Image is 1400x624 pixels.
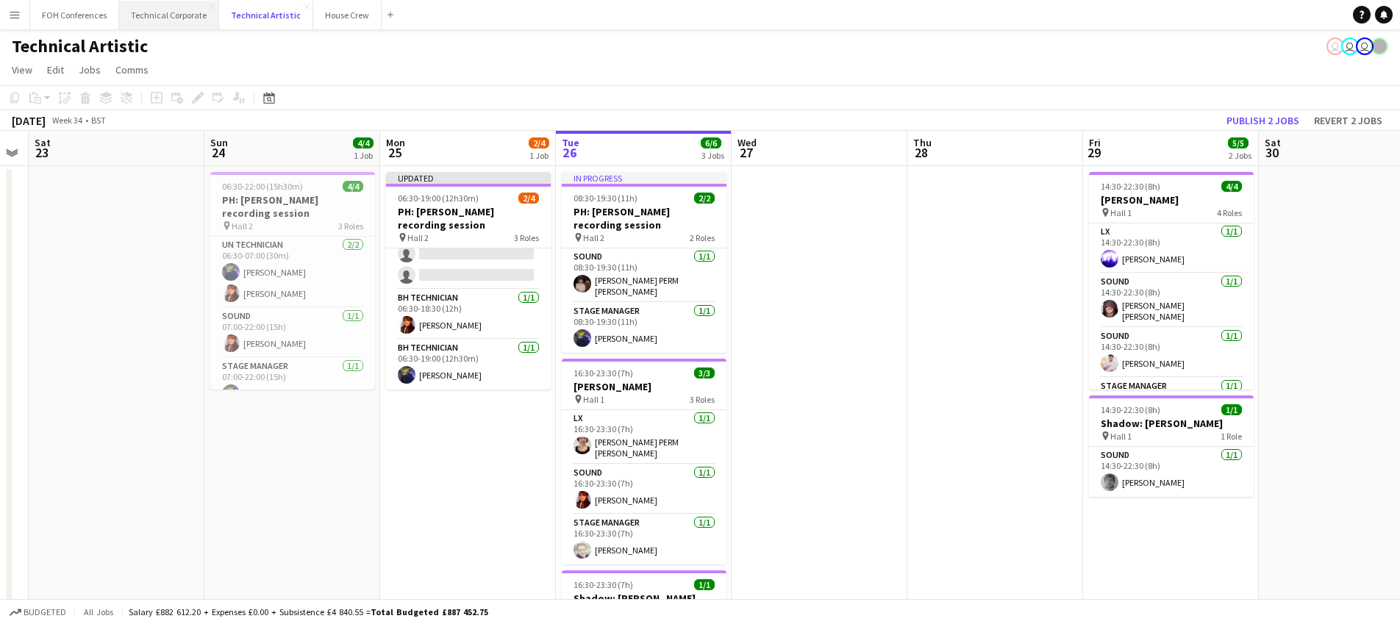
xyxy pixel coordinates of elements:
[1356,37,1374,55] app-user-avatar: Nathan PERM Birdsall
[35,136,51,149] span: Sat
[1089,273,1254,328] app-card-role: Sound1/114:30-22:30 (8h)[PERSON_NAME] [PERSON_NAME]
[41,60,70,79] a: Edit
[1101,181,1160,192] span: 14:30-22:30 (8h)
[1262,144,1281,161] span: 30
[911,144,932,161] span: 28
[1221,431,1242,442] span: 1 Role
[210,172,375,390] app-job-card: 06:30-22:00 (15h30m)4/4PH: [PERSON_NAME] recording session Hall 23 RolesUN Technician2/206:30-07:...
[1089,395,1254,497] app-job-card: 14:30-22:30 (8h)1/1Shadow: [PERSON_NAME] Hall 11 RoleSound1/114:30-22:30 (8h)[PERSON_NAME]
[562,592,726,605] h3: Shadow: [PERSON_NAME]
[529,150,549,161] div: 1 Job
[1217,207,1242,218] span: 4 Roles
[1326,37,1344,55] app-user-avatar: Liveforce Admin
[562,172,726,353] app-job-card: In progress08:30-19:30 (11h)2/2PH: [PERSON_NAME] recording session Hall 22 RolesSound1/108:30-19:...
[79,63,101,76] span: Jobs
[386,172,551,184] div: Updated
[73,60,107,79] a: Jobs
[313,1,382,29] button: House Crew
[210,193,375,220] h3: PH: [PERSON_NAME] recording session
[386,290,551,340] app-card-role: BH Technician1/106:30-18:30 (12h)[PERSON_NAME]
[562,172,726,184] div: In progress
[562,303,726,353] app-card-role: Stage Manager1/108:30-19:30 (11h)[PERSON_NAME]
[574,579,633,590] span: 16:30-23:30 (7h)
[371,606,488,617] span: Total Budgeted £887 452.75
[560,144,579,161] span: 26
[701,150,724,161] div: 3 Jobs
[210,358,375,408] app-card-role: Stage Manager1/107:00-22:00 (15h)[PERSON_NAME]
[12,113,46,128] div: [DATE]
[110,60,154,79] a: Comms
[1228,137,1249,148] span: 5/5
[354,150,373,161] div: 1 Job
[12,35,148,57] h1: Technical Artistic
[574,193,637,204] span: 08:30-19:30 (11h)
[343,181,363,192] span: 4/4
[1221,181,1242,192] span: 4/4
[583,232,604,243] span: Hall 2
[690,232,715,243] span: 2 Roles
[1308,111,1388,130] button: Revert 2 jobs
[222,181,303,192] span: 06:30-22:00 (15h30m)
[1265,136,1281,149] span: Sat
[210,136,228,149] span: Sun
[514,232,539,243] span: 3 Roles
[115,63,149,76] span: Comms
[386,340,551,390] app-card-role: BH Technician1/106:30-19:00 (12h30m)[PERSON_NAME]
[91,115,106,126] div: BST
[398,193,479,204] span: 06:30-19:00 (12h30m)
[1089,447,1254,497] app-card-role: Sound1/114:30-22:30 (8h)[PERSON_NAME]
[690,394,715,405] span: 3 Roles
[529,137,549,148] span: 2/4
[1087,144,1101,161] span: 29
[694,579,715,590] span: 1/1
[338,220,363,232] span: 3 Roles
[7,604,68,620] button: Budgeted
[737,136,757,149] span: Wed
[49,115,85,126] span: Week 34
[735,144,757,161] span: 27
[562,359,726,564] app-job-card: 16:30-23:30 (7h)3/3[PERSON_NAME] Hall 13 RolesLX1/116:30-23:30 (7h)[PERSON_NAME] PERM [PERSON_NAM...
[562,136,579,149] span: Tue
[518,193,539,204] span: 2/4
[562,410,726,465] app-card-role: LX1/116:30-23:30 (7h)[PERSON_NAME] PERM [PERSON_NAME]
[1371,37,1388,55] app-user-avatar: Gabrielle Barr
[353,137,374,148] span: 4/4
[913,136,932,149] span: Thu
[574,367,633,379] span: 16:30-23:30 (7h)
[386,205,551,232] h3: PH: [PERSON_NAME] recording session
[81,606,116,617] span: All jobs
[1089,136,1101,149] span: Fri
[701,137,721,148] span: 6/6
[386,136,405,149] span: Mon
[129,606,488,617] div: Salary £882 612.20 + Expenses £0.00 + Subsistence £4 840.55 =
[386,218,551,290] app-card-role: UN Technician0/206:30-07:00 (30m)
[1089,378,1254,428] app-card-role: Stage Manager1/1
[210,308,375,358] app-card-role: Sound1/107:00-22:00 (15h)[PERSON_NAME]
[583,394,604,405] span: Hall 1
[694,193,715,204] span: 2/2
[694,367,715,379] span: 3/3
[232,220,253,232] span: Hall 2
[386,172,551,390] app-job-card: Updated06:30-19:00 (12h30m)2/4PH: [PERSON_NAME] recording session Hall 23 RolesUN Technician0/206...
[562,205,726,232] h3: PH: [PERSON_NAME] recording session
[12,63,32,76] span: View
[219,1,313,29] button: Technical Artistic
[1089,223,1254,273] app-card-role: LX1/114:30-22:30 (8h)[PERSON_NAME]
[1221,404,1242,415] span: 1/1
[208,144,228,161] span: 24
[562,380,726,393] h3: [PERSON_NAME]
[1341,37,1359,55] app-user-avatar: Liveforce Admin
[562,465,726,514] app-card-role: Sound1/116:30-23:30 (7h)[PERSON_NAME]
[1229,150,1251,161] div: 2 Jobs
[407,232,429,243] span: Hall 2
[1110,431,1132,442] span: Hall 1
[1089,193,1254,207] h3: [PERSON_NAME]
[384,144,405,161] span: 25
[24,607,66,617] span: Budgeted
[119,1,219,29] button: Technical Corporate
[1089,172,1254,390] app-job-card: 14:30-22:30 (8h)4/4[PERSON_NAME] Hall 14 RolesLX1/114:30-22:30 (8h)[PERSON_NAME]Sound1/114:30-22:...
